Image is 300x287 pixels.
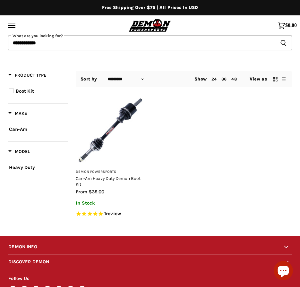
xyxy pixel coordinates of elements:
span: review [106,211,121,216]
a: 36 [221,77,227,81]
button: Filter by Model [8,148,30,156]
span: Rated 5.0 out of 5 stars 1 reviews [76,211,145,217]
button: Filter by Product Type [8,72,46,80]
a: $0.00 [274,18,300,32]
button: list view [280,76,287,82]
span: Model [8,149,30,154]
h2: DEMON INFO [8,240,292,255]
a: 24 [211,77,217,81]
div: Product filter [8,72,68,180]
inbox-online-store-chat: Shopify online store chat [272,261,295,282]
img: Demon Powersports [128,18,172,32]
span: 1 reviews [104,211,121,216]
span: Show [194,76,207,82]
button: Filter by Make [8,110,27,118]
p: In Stock [76,200,145,206]
span: Can-Am [9,126,27,132]
span: from [76,189,87,195]
span: Product Type [8,72,46,78]
input: When autocomplete results are available use up and down arrows to review and enter to select [8,36,275,50]
label: Sort by [81,77,97,82]
img: Can-Am Heavy Duty Demon Boot Kit [76,96,145,165]
span: $0.00 [285,22,297,28]
button: Search [275,36,292,50]
button: grid view [272,76,279,82]
span: View as [250,77,267,82]
h2: DISCOVER DEMON [8,255,292,270]
h3: Demon Powersports [76,170,145,174]
form: Product [8,36,292,50]
span: Make [8,111,27,116]
span: Heavy Duty [9,165,35,170]
a: 48 [231,77,236,81]
h2: Follow Us [8,270,292,286]
span: $35.00 [89,189,104,195]
span: Boot Kit [16,88,34,94]
a: Can-Am Heavy Duty Demon Boot Kit [76,176,141,187]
